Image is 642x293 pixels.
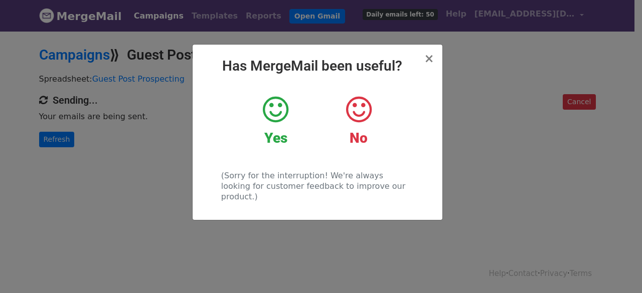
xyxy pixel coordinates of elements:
a: Yes [242,95,309,147]
button: Close [424,53,434,65]
strong: Yes [264,130,287,146]
strong: No [350,130,368,146]
a: No [325,95,392,147]
span: × [424,52,434,66]
p: (Sorry for the interruption! We're always looking for customer feedback to improve our product.) [221,170,413,202]
h2: Has MergeMail been useful? [201,58,434,75]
